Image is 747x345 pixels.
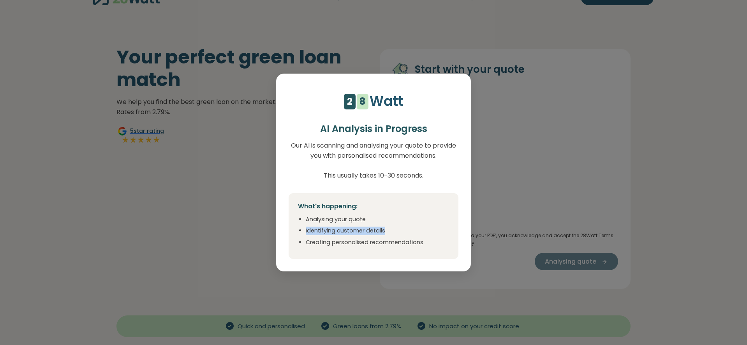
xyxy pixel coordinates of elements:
li: Identifying customer details [306,227,449,235]
div: 8 [359,94,365,109]
li: Creating personalised recommendations [306,238,449,247]
div: 2 [347,94,352,109]
li: Analysing your quote [306,215,449,224]
p: Watt [370,90,403,112]
p: Our AI is scanning and analysing your quote to provide you with personalised recommendations. Thi... [289,141,458,180]
h2: AI Analysis in Progress [289,123,458,135]
h4: What's happening: [298,202,449,211]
